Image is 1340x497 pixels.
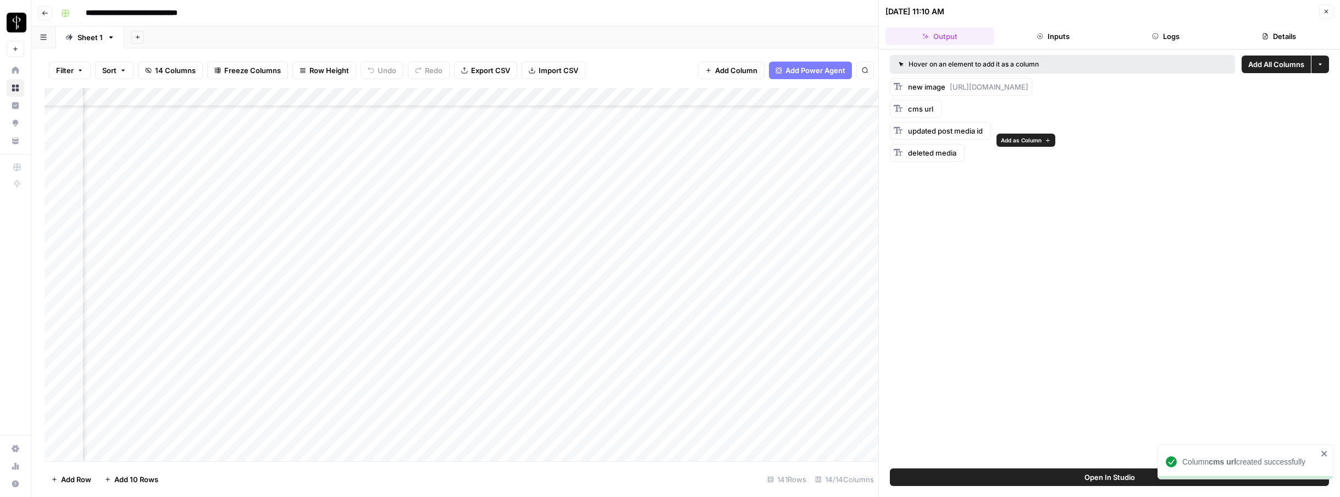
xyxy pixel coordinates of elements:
div: 141 Rows [763,471,811,488]
span: Add Row [61,474,91,485]
span: Redo [425,65,442,76]
div: Hover on an element to add it as a column [899,59,1133,69]
a: Home [7,62,24,79]
button: Sort [95,62,134,79]
button: Add All Columns [1242,56,1311,73]
span: new image [908,82,945,91]
button: 14 Columns [138,62,203,79]
span: Add Column [715,65,757,76]
span: Import CSV [539,65,578,76]
div: Column created successfully [1182,456,1317,467]
span: Open In Studio [1084,472,1135,483]
span: Filter [56,65,74,76]
button: Output [885,27,994,45]
button: Filter [49,62,91,79]
button: Add Power Agent [769,62,852,79]
a: Settings [7,440,24,457]
span: 14 Columns [155,65,196,76]
span: deleted media [908,148,956,157]
button: Add Column [698,62,765,79]
button: Undo [361,62,403,79]
button: Freeze Columns [207,62,288,79]
button: Workspace: LP Production Workloads [7,9,24,36]
button: Add Row [45,471,98,488]
span: Row Height [309,65,349,76]
button: Logs [1112,27,1221,45]
div: [DATE] 11:10 AM [885,6,944,17]
span: Freeze Columns [224,65,281,76]
div: 14/14 Columns [811,471,878,488]
b: cms url [1209,457,1236,466]
a: Your Data [7,132,24,150]
img: LP Production Workloads Logo [7,13,26,32]
span: Add All Columns [1248,59,1304,70]
span: Export CSV [471,65,510,76]
a: Insights [7,97,24,114]
button: Export CSV [454,62,517,79]
button: Details [1225,27,1333,45]
button: Redo [408,62,450,79]
button: Inputs [999,27,1108,45]
span: [URL][DOMAIN_NAME] [950,82,1028,91]
span: Undo [378,65,396,76]
button: Add 10 Rows [98,471,165,488]
button: Help + Support [7,475,24,493]
span: updated post media id [908,126,983,135]
span: Add 10 Rows [114,474,158,485]
button: Row Height [292,62,356,79]
button: close [1321,449,1328,458]
a: Usage [7,457,24,475]
button: Open In Studio [890,468,1329,486]
div: Sheet 1 [77,32,103,43]
a: Opportunities [7,114,24,132]
button: Import CSV [522,62,585,79]
span: Sort [102,65,117,76]
span: Add as Column [1001,136,1042,145]
span: cms url [908,104,933,113]
a: Browse [7,79,24,97]
button: Add as Column [996,134,1055,147]
a: Sheet 1 [56,26,124,48]
span: Add Power Agent [785,65,845,76]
